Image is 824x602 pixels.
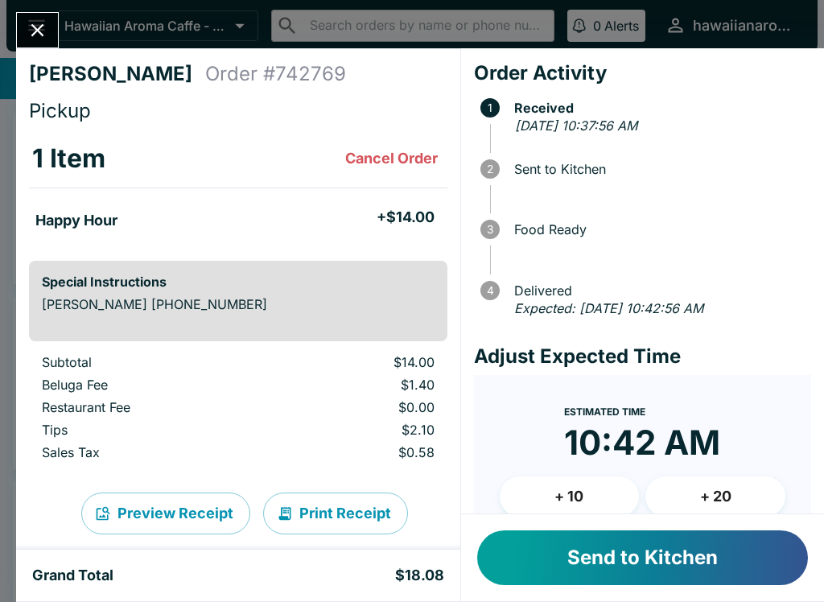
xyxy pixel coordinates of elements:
span: Sent to Kitchen [506,162,811,176]
text: 1 [488,101,492,114]
button: Cancel Order [339,142,444,175]
button: + 20 [645,476,785,517]
p: Subtotal [42,354,255,370]
p: [PERSON_NAME] [PHONE_NUMBER] [42,296,435,312]
span: Estimated Time [564,406,645,418]
table: orders table [29,130,447,248]
p: $14.00 [281,354,434,370]
h5: $18.08 [395,566,444,585]
h4: Order # 742769 [205,62,346,86]
time: 10:42 AM [564,422,720,464]
button: Send to Kitchen [477,530,808,585]
h6: Special Instructions [42,274,435,290]
p: $2.10 [281,422,434,438]
text: 3 [487,223,493,236]
h4: [PERSON_NAME] [29,62,205,86]
p: Sales Tax [42,444,255,460]
table: orders table [29,354,447,467]
p: Restaurant Fee [42,399,255,415]
h5: + $14.00 [377,208,435,227]
span: Delivered [506,283,811,298]
h3: 1 Item [32,142,105,175]
text: 2 [487,163,493,175]
h5: Grand Total [32,566,113,585]
text: 4 [486,284,493,297]
p: $0.58 [281,444,434,460]
span: Received [506,101,811,115]
p: Tips [42,422,255,438]
button: Preview Receipt [81,493,250,534]
span: Food Ready [506,222,811,237]
h5: Happy Hour [35,211,117,230]
em: Expected: [DATE] 10:42:56 AM [514,300,703,316]
p: $1.40 [281,377,434,393]
p: $0.00 [281,399,434,415]
span: Pickup [29,99,91,122]
button: Print Receipt [263,493,408,534]
h4: Adjust Expected Time [474,344,811,369]
button: Close [17,13,58,47]
em: [DATE] 10:37:56 AM [515,118,637,134]
h4: Order Activity [474,61,811,85]
p: Beluga Fee [42,377,255,393]
button: + 10 [500,476,640,517]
